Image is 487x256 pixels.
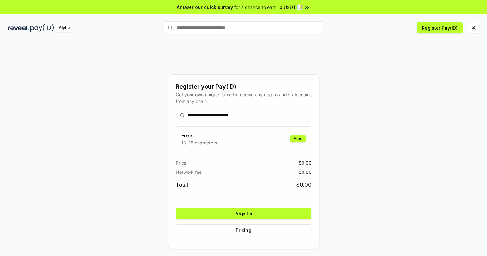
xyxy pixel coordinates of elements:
[417,22,463,33] button: Register Pay(ID)
[299,159,311,166] span: $ 0.00
[181,132,217,139] h3: Free
[176,169,202,175] span: Network fee
[176,159,186,166] span: Price
[55,24,73,32] div: Alpha
[8,24,29,32] img: reveel_dark
[296,181,311,188] span: $ 0.00
[176,82,311,91] div: Register your Pay(ID)
[299,169,311,175] span: $ 0.00
[234,4,303,11] span: for a chance to earn 10 USDT 📝
[176,208,311,219] button: Register
[290,135,306,142] div: Free
[176,181,188,188] span: Total
[176,91,311,105] div: Get your own unique name to receive any crypto and stablecoin, from any chain
[177,4,233,11] span: Answer our quick survey
[181,139,217,146] p: 13-25 characters
[30,24,54,32] img: pay_id
[176,224,311,236] button: Pricing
